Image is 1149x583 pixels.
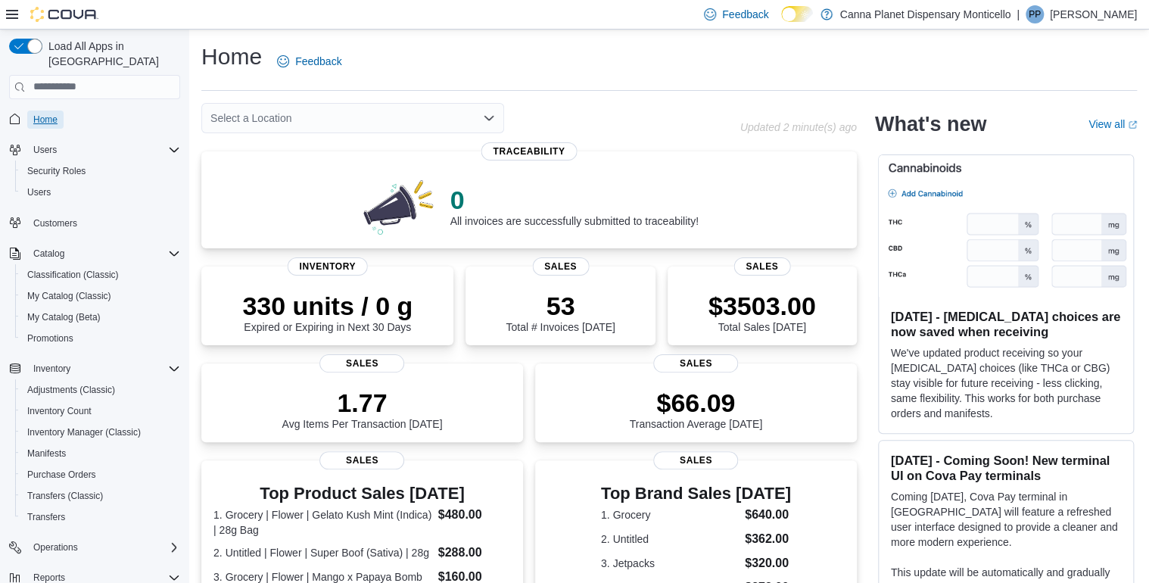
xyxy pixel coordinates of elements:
[27,245,180,263] span: Catalog
[601,556,739,571] dt: 3. Jetpacks
[733,257,790,276] span: Sales
[27,405,92,417] span: Inventory Count
[781,22,782,23] span: Dark Mode
[21,487,180,505] span: Transfers (Classic)
[740,121,857,133] p: Updated 2 minute(s) ago
[15,379,186,401] button: Adjustments (Classic)
[601,507,739,522] dt: 1. Grocery
[27,186,51,198] span: Users
[3,243,186,264] button: Catalog
[506,291,615,333] div: Total # Invoices [DATE]
[3,358,186,379] button: Inventory
[891,309,1121,339] h3: [DATE] - [MEDICAL_DATA] choices are now saved when receiving
[33,114,58,126] span: Home
[242,291,413,333] div: Expired or Expiring in Next 30 Days
[27,269,119,281] span: Classification (Classic)
[213,485,511,503] h3: Top Product Sales [DATE]
[42,39,180,69] span: Load All Apps in [GEOGRAPHIC_DATA]
[27,360,76,378] button: Inventory
[15,264,186,285] button: Classification (Classic)
[629,388,762,430] div: Transaction Average [DATE]
[708,291,816,321] p: $3503.00
[15,464,186,485] button: Purchase Orders
[295,54,341,69] span: Feedback
[450,185,699,215] p: 0
[319,354,404,373] span: Sales
[3,212,186,234] button: Customers
[891,489,1121,550] p: Coming [DATE], Cova Pay terminal in [GEOGRAPHIC_DATA] will feature a refreshed user interface des...
[21,266,125,284] a: Classification (Classic)
[21,287,117,305] a: My Catalog (Classic)
[27,290,111,302] span: My Catalog (Classic)
[21,444,72,463] a: Manifests
[438,506,511,524] dd: $480.00
[360,176,438,236] img: 0
[33,217,77,229] span: Customers
[601,485,791,503] h3: Top Brand Sales [DATE]
[1088,118,1137,130] a: View allExternal link
[21,487,109,505] a: Transfers (Classic)
[3,108,186,130] button: Home
[891,453,1121,483] h3: [DATE] - Coming Soon! New terminal UI on Cova Pay terminals
[21,183,57,201] a: Users
[1128,120,1137,129] svg: External link
[27,214,83,232] a: Customers
[891,345,1121,421] p: We've updated product receiving so your [MEDICAL_DATA] choices (like THCa or CBG) stay visible fo...
[21,287,180,305] span: My Catalog (Classic)
[601,532,739,547] dt: 2. Untitled
[15,485,186,507] button: Transfers (Classic)
[1026,5,1044,23] div: Parth Patel
[30,7,98,22] img: Cova
[27,511,65,523] span: Transfers
[21,402,98,420] a: Inventory Count
[1017,5,1020,23] p: |
[21,444,180,463] span: Manifests
[483,112,495,124] button: Open list of options
[27,214,180,232] span: Customers
[33,363,70,375] span: Inventory
[1029,5,1041,23] span: PP
[27,538,84,556] button: Operations
[213,507,432,538] dt: 1. Grocery | Flower | Gelato Kush Mint (Indica) | 28g Bag
[438,544,511,562] dd: $288.00
[629,388,762,418] p: $66.09
[21,183,180,201] span: Users
[27,141,180,159] span: Users
[21,162,92,180] a: Security Roles
[33,248,64,260] span: Catalog
[15,161,186,182] button: Security Roles
[450,185,699,227] div: All invoices are successfully submitted to traceability!
[27,490,103,502] span: Transfers (Classic)
[3,537,186,558] button: Operations
[33,541,78,553] span: Operations
[287,257,368,276] span: Inventory
[27,384,115,396] span: Adjustments (Classic)
[201,42,262,72] h1: Home
[15,401,186,422] button: Inventory Count
[15,285,186,307] button: My Catalog (Classic)
[532,257,589,276] span: Sales
[27,141,63,159] button: Users
[21,329,180,348] span: Promotions
[481,142,577,161] span: Traceability
[781,6,813,22] input: Dark Mode
[319,451,404,469] span: Sales
[27,360,180,378] span: Inventory
[21,162,180,180] span: Security Roles
[15,443,186,464] button: Manifests
[875,112,986,136] h2: What's new
[27,110,180,129] span: Home
[1050,5,1137,23] p: [PERSON_NAME]
[27,311,101,323] span: My Catalog (Beta)
[21,466,180,484] span: Purchase Orders
[21,266,180,284] span: Classification (Classic)
[21,508,180,526] span: Transfers
[745,530,791,548] dd: $362.00
[27,245,70,263] button: Catalog
[27,165,86,177] span: Security Roles
[27,332,73,344] span: Promotions
[21,329,79,348] a: Promotions
[21,402,180,420] span: Inventory Count
[653,354,738,373] span: Sales
[271,46,347,76] a: Feedback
